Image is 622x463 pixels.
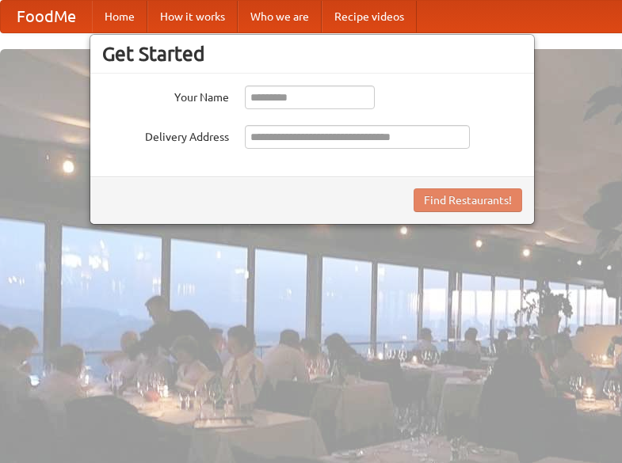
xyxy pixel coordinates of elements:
[102,85,229,105] label: Your Name
[102,42,522,66] h3: Get Started
[414,188,522,212] button: Find Restaurants!
[1,1,92,32] a: FoodMe
[102,125,229,145] label: Delivery Address
[238,1,322,32] a: Who we are
[147,1,238,32] a: How it works
[322,1,417,32] a: Recipe videos
[92,1,147,32] a: Home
